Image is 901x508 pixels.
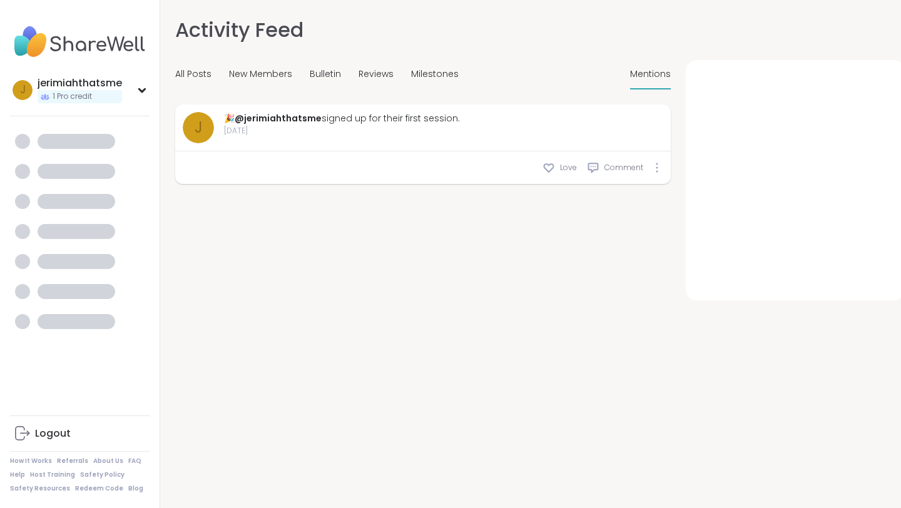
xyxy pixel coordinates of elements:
[183,112,214,143] a: j
[10,419,150,449] a: Logout
[38,76,122,90] div: jerimiahthatsme
[80,470,125,479] a: Safety Policy
[128,484,143,493] a: Blog
[411,68,459,81] span: Milestones
[93,457,123,465] a: About Us
[30,470,75,479] a: Host Training
[175,68,211,81] span: All Posts
[10,484,70,493] a: Safety Resources
[10,20,150,64] img: ShareWell Nav Logo
[20,82,26,98] span: j
[195,116,203,139] span: j
[560,162,577,173] span: Love
[235,112,322,124] a: @jerimiahthatsme
[128,457,141,465] a: FAQ
[10,457,52,465] a: How It Works
[175,15,303,45] h1: Activity Feed
[359,68,394,81] span: Reviews
[53,91,92,102] span: 1 Pro credit
[224,125,460,136] span: [DATE]
[310,68,341,81] span: Bulletin
[604,162,643,173] span: Comment
[229,68,292,81] span: New Members
[75,484,123,493] a: Redeem Code
[10,470,25,479] a: Help
[224,112,460,125] div: 🎉 signed up for their first session.
[630,68,671,81] span: Mentions
[35,427,71,440] div: Logout
[57,457,88,465] a: Referrals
